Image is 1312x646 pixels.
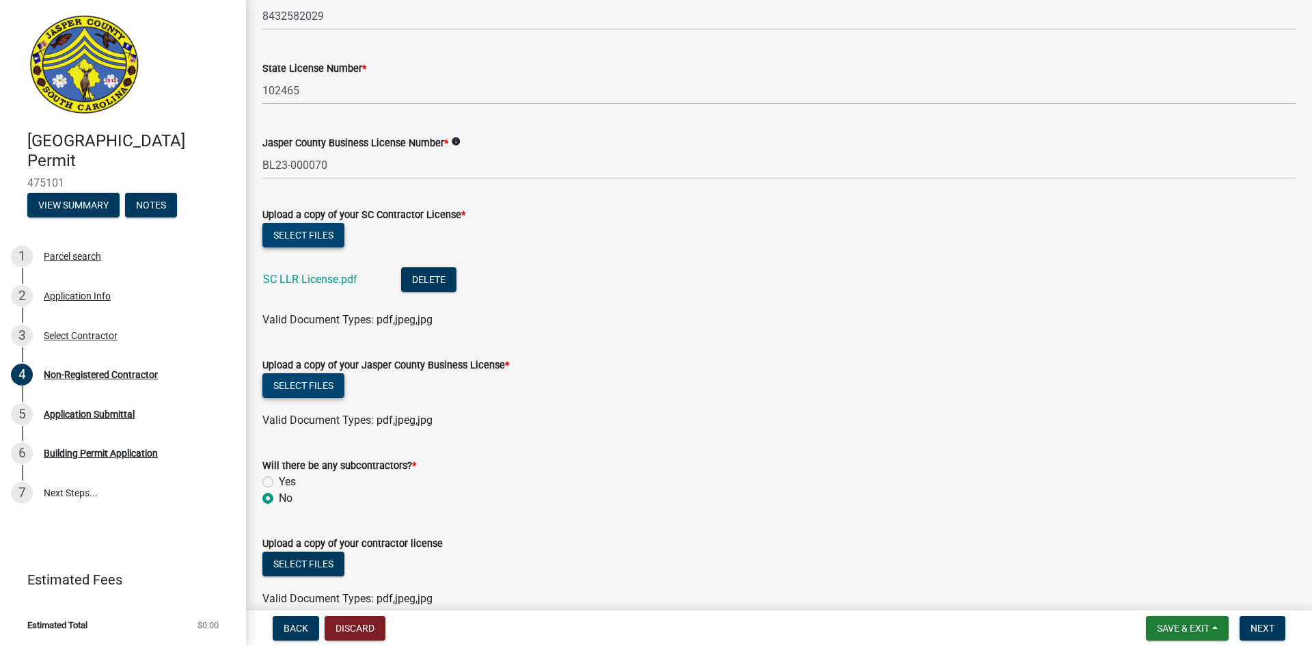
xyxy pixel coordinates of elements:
[44,252,101,261] div: Parcel search
[262,461,416,471] label: Will there be any subcontractors?
[197,621,219,630] span: $0.00
[401,267,456,292] button: Delete
[44,331,118,340] div: Select Contractor
[27,200,120,211] wm-modal-confirm: Summary
[11,442,33,464] div: 6
[27,176,219,189] span: 475101
[1146,616,1229,641] button: Save & Exit
[44,448,158,458] div: Building Permit Application
[1240,616,1285,641] button: Next
[262,64,366,74] label: State License Number
[44,370,158,379] div: Non-Registered Contractor
[263,273,357,286] a: SC LLR License.pdf
[325,616,385,641] button: Discard
[262,223,344,247] button: Select files
[27,131,235,171] h4: [GEOGRAPHIC_DATA] Permit
[11,403,33,425] div: 5
[279,490,292,507] label: No
[262,592,433,605] span: Valid Document Types: pdf,jpeg,jpg
[11,482,33,504] div: 7
[262,552,344,576] button: Select files
[27,193,120,217] button: View Summary
[451,137,461,146] i: info
[11,566,224,593] a: Estimated Fees
[273,616,319,641] button: Back
[262,539,443,549] label: Upload a copy of your contractor license
[44,409,135,419] div: Application Submittal
[11,285,33,307] div: 2
[125,193,177,217] button: Notes
[1157,623,1209,634] span: Save & Exit
[27,14,141,117] img: Jasper County, South Carolina
[279,474,296,490] label: Yes
[11,245,33,267] div: 1
[262,313,433,326] span: Valid Document Types: pdf,jpeg,jpg
[1250,623,1274,634] span: Next
[11,364,33,386] div: 4
[262,373,344,398] button: Select files
[401,273,456,286] wm-modal-confirm: Delete Document
[27,621,87,630] span: Estimated Total
[125,200,177,211] wm-modal-confirm: Notes
[284,623,308,634] span: Back
[44,291,111,301] div: Application Info
[262,211,465,220] label: Upload a copy of your SC Contractor License
[11,325,33,347] div: 3
[262,414,433,427] span: Valid Document Types: pdf,jpeg,jpg
[262,361,509,371] label: Upload a copy of your Jasper County Business License
[262,139,448,148] label: Jasper County Business License Number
